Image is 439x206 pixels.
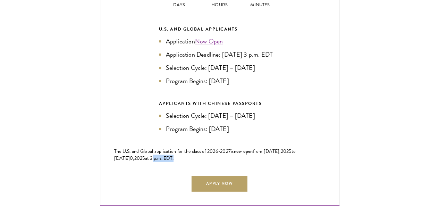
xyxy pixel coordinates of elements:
[159,63,280,73] li: Selection Cycle: [DATE] – [DATE]
[218,148,228,155] span: -202
[159,36,280,46] li: Application
[130,155,133,162] span: 0
[195,36,223,46] a: Now Open
[216,148,218,155] span: 6
[114,148,216,155] span: The U.S. and Global application for the class of 202
[159,100,280,107] div: APPLICANTS WITH CHINESE PASSPORTS
[159,25,280,33] div: U.S. and Global Applicants
[253,148,281,155] span: from [DATE],
[159,1,200,9] p: Days
[142,155,145,162] span: 5
[145,155,174,162] span: at 3 p.m. EDT.
[281,148,289,155] span: 202
[199,1,240,9] p: Hours
[228,148,231,155] span: 7
[133,155,134,162] span: ,
[134,155,143,162] span: 202
[114,148,296,162] span: to [DATE]
[289,148,291,155] span: 5
[231,148,234,155] span: is
[192,176,247,191] a: Apply Now
[159,50,280,59] li: Application Deadline: [DATE] 3 p.m. EDT
[159,76,280,86] li: Program Begins: [DATE]
[240,1,280,9] p: Minutes
[234,148,253,155] span: now open
[159,124,280,134] li: Program Begins: [DATE]
[159,111,280,121] li: Selection Cycle: [DATE] – [DATE]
